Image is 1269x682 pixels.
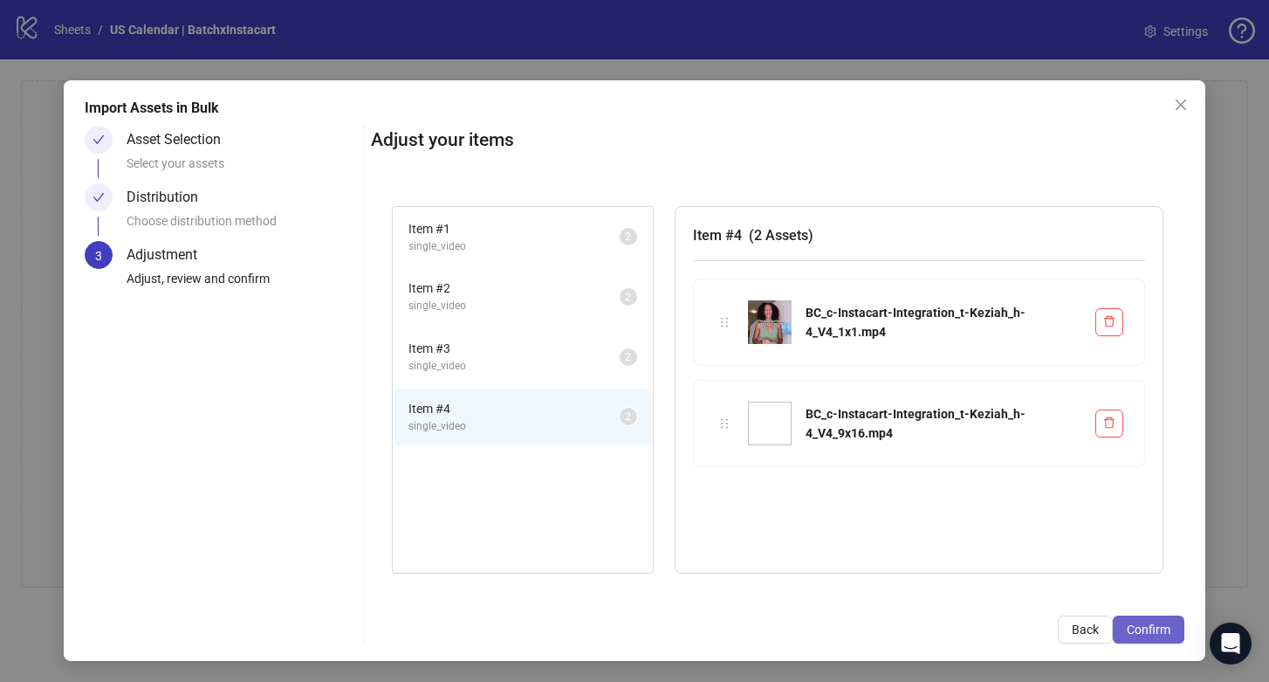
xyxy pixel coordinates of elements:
div: holder [715,313,734,332]
div: BC_c-Instacart-Integration_t-Keziah_h-4_V4_1x1.mp4 [806,303,1082,341]
span: 2 [625,231,631,243]
span: single_video [408,358,620,375]
span: Item # 1 [408,219,620,238]
div: Adjustment [127,241,211,269]
div: holder [715,414,734,433]
span: ( 2 Assets ) [749,227,813,244]
sup: 2 [620,228,637,245]
span: Item # 2 [408,279,620,298]
sup: 2 [620,348,637,366]
span: check [93,191,105,203]
span: 2 [625,410,631,423]
span: single_video [408,418,620,435]
span: holder [718,316,731,328]
sup: 2 [620,408,637,425]
h3: Item # 4 [693,224,1146,246]
button: Back [1058,616,1113,644]
button: Delete [1095,410,1123,437]
span: single_video [408,298,620,314]
div: Distribution [127,183,212,211]
span: check [93,134,105,146]
div: Open Intercom Messenger [1210,623,1252,665]
span: Back [1072,623,1099,637]
img: BC_c-Instacart-Integration_t-Keziah_h-4_V4_1x1.mp4 [748,300,792,344]
div: Import Assets in Bulk [85,98,1185,119]
button: Close [1167,91,1195,119]
span: close [1174,98,1188,112]
button: Confirm [1113,616,1184,644]
sup: 2 [620,288,637,306]
span: delete [1103,315,1115,327]
span: delete [1103,417,1115,429]
span: holder [718,417,731,430]
span: Confirm [1127,623,1170,637]
span: Item # 3 [408,339,620,358]
span: 2 [625,291,631,303]
div: BC_c-Instacart-Integration_t-Keziah_h-4_V4_9x16.mp4 [806,404,1082,443]
div: Asset Selection [127,126,235,154]
h2: Adjust your items [371,126,1185,155]
span: single_video [408,238,620,255]
img: BC_c-Instacart-Integration_t-Keziah_h-4_V4_9x16.mp4 [748,402,792,445]
span: 2 [625,351,631,363]
div: Choose distribution method [127,211,356,241]
span: Item # 4 [408,399,620,418]
div: Select your assets [127,154,356,183]
span: 3 [95,249,102,263]
button: Delete [1095,308,1123,336]
div: Adjust, review and confirm [127,269,356,299]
